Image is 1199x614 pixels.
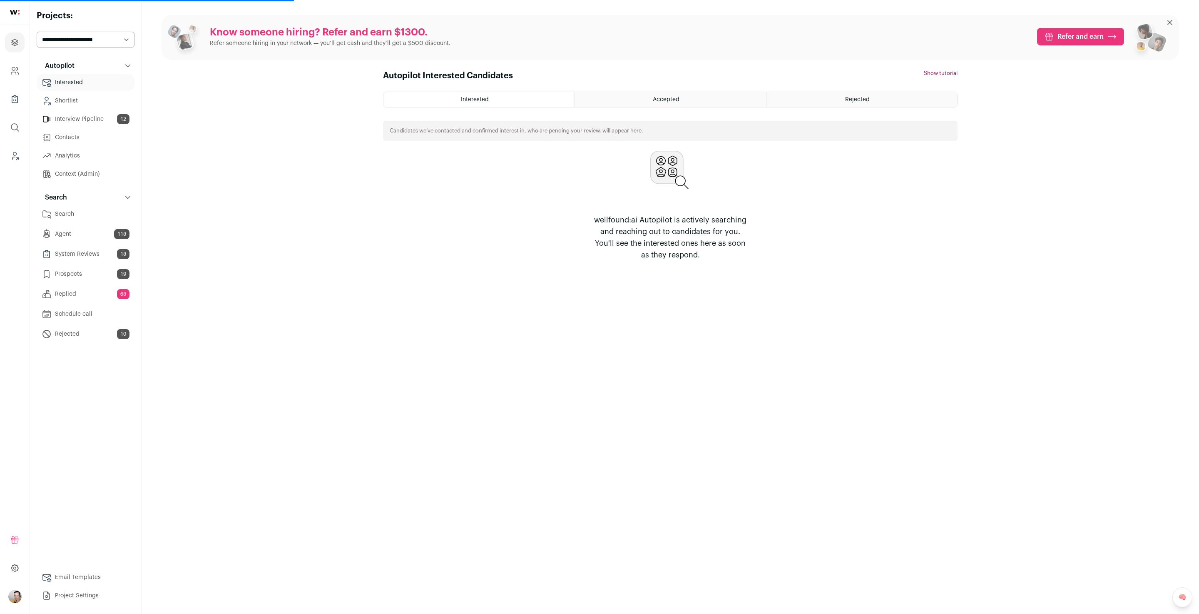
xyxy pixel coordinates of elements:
span: 12 [117,114,129,124]
button: Search [37,189,134,206]
a: Context (Admin) [37,166,134,182]
a: Company and ATS Settings [5,61,25,81]
img: referral_people_group_1-3817b86375c0e7f77b15e9e1740954ef64e1f78137dd7e9f4ff27367cb2cd09a.png [167,22,203,58]
h2: Projects: [37,10,134,22]
p: wellfound:ai Autopilot is actively searching and reaching out to candidates for you. You'll see t... [590,214,750,261]
span: Rejected [845,97,870,102]
a: Analytics [37,147,134,164]
span: Interested [461,97,489,102]
a: Leads (Backoffice) [5,146,25,166]
p: Autopilot [40,61,75,71]
a: Email Templates [37,569,134,586]
a: Refer and earn [1037,28,1124,45]
p: Refer someone hiring in your network — you’ll get cash and they’ll get a $500 discount. [210,39,450,47]
span: 19 [117,269,129,279]
a: Replied68 [37,286,134,302]
a: Interested [37,74,134,91]
img: 144000-medium_jpg [8,590,22,603]
h1: Autopilot Interested Candidates [383,70,513,82]
a: Rejected10 [37,326,134,342]
a: Projects [5,32,25,52]
a: Accepted [575,92,766,107]
a: Contacts [37,129,134,146]
a: Rejected [766,92,957,107]
a: System Reviews18 [37,246,134,262]
button: Show tutorial [924,70,958,77]
p: Know someone hiring? Refer and earn $1300. [210,26,450,39]
a: Shortlist [37,92,134,109]
a: Project Settings [37,587,134,604]
p: Candidates we’ve contacted and confirmed interest in, who are pending your review, will appear here. [390,127,643,134]
span: 68 [117,289,129,299]
img: referral_people_group_2-7c1ec42c15280f3369c0665c33c00ed472fd7f6af9dd0ec46c364f9a93ccf9a4.png [1131,20,1167,60]
span: Accepted [653,97,679,102]
button: Open dropdown [8,590,22,603]
span: 10 [117,329,129,339]
a: Schedule call [37,306,134,322]
a: Agent118 [37,226,134,242]
a: Prospects19 [37,266,134,282]
a: Interview Pipeline12 [37,111,134,127]
img: wellfound-shorthand-0d5821cbd27db2630d0214b213865d53afaa358527fdda9d0ea32b1df1b89c2c.svg [10,10,20,15]
a: Search [37,206,134,222]
p: Search [40,192,67,202]
button: Autopilot [37,57,134,74]
a: 🧠 [1172,587,1192,607]
span: 18 [117,249,129,259]
a: Company Lists [5,89,25,109]
span: 118 [114,229,129,239]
